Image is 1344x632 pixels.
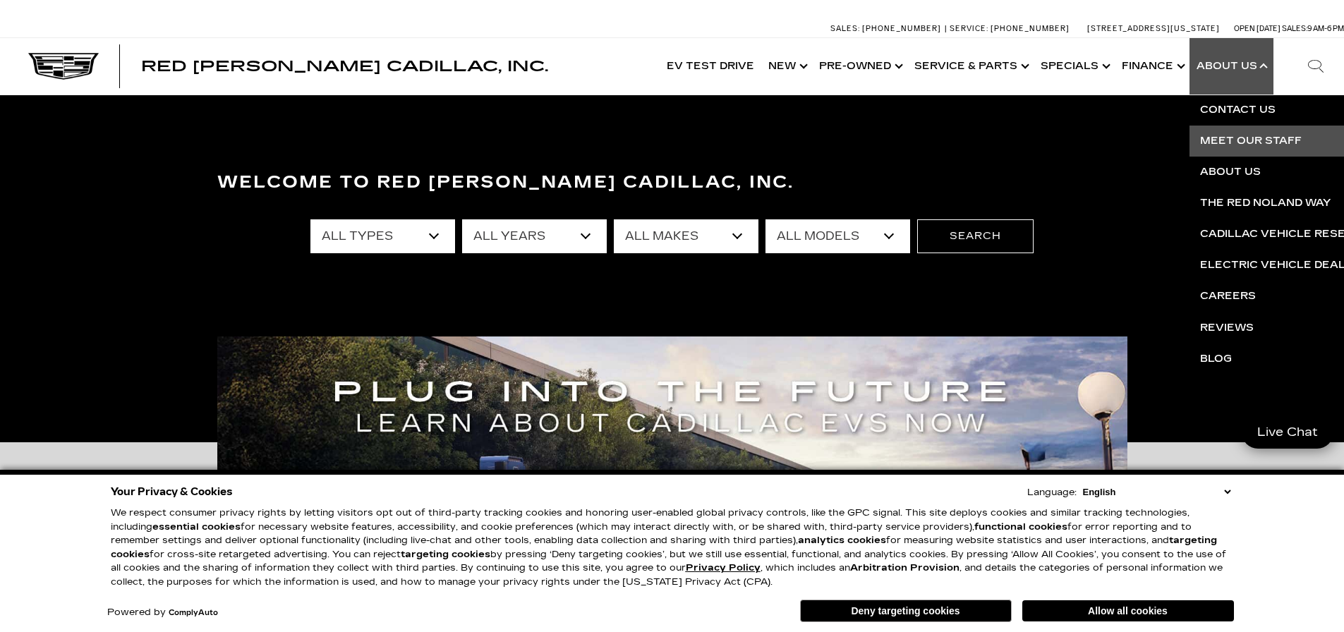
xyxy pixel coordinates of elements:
[850,562,959,573] strong: Arbitration Provision
[862,24,941,33] span: [PHONE_NUMBER]
[462,219,607,253] select: Filter by year
[1250,424,1325,440] span: Live Chat
[310,219,455,253] select: Filter by type
[1189,38,1273,95] a: About Us
[1242,415,1333,449] a: Live Chat
[141,58,548,75] span: Red [PERSON_NAME] Cadillac, Inc.
[1034,38,1115,95] a: Specials
[1234,24,1281,33] span: Open [DATE]
[28,53,99,80] img: Cadillac Dark Logo with Cadillac White Text
[945,25,1073,32] a: Service: [PHONE_NUMBER]
[152,521,241,533] strong: essential cookies
[830,25,945,32] a: Sales: [PHONE_NUMBER]
[169,609,218,617] a: ComplyAuto
[141,59,548,73] a: Red [PERSON_NAME] Cadillac, Inc.
[1115,38,1189,95] a: Finance
[1027,488,1077,497] div: Language:
[1282,24,1307,33] span: Sales:
[111,535,1217,560] strong: targeting cookies
[1087,24,1220,33] a: [STREET_ADDRESS][US_STATE]
[991,24,1070,33] span: [PHONE_NUMBER]
[798,535,886,546] strong: analytics cookies
[812,38,907,95] a: Pre-Owned
[107,608,218,617] div: Powered by
[1022,600,1234,621] button: Allow all cookies
[111,482,233,502] span: Your Privacy & Cookies
[1079,485,1234,499] select: Language Select
[917,219,1034,253] button: Search
[761,38,812,95] a: New
[686,562,761,573] a: Privacy Policy
[1307,24,1344,33] span: 9 AM-6 PM
[800,600,1012,622] button: Deny targeting cookies
[974,521,1067,533] strong: functional cookies
[401,549,490,560] strong: targeting cookies
[907,38,1034,95] a: Service & Parts
[830,24,860,33] span: Sales:
[660,38,761,95] a: EV Test Drive
[765,219,910,253] select: Filter by model
[614,219,758,253] select: Filter by make
[950,24,988,33] span: Service:
[217,169,1127,197] h3: Welcome to Red [PERSON_NAME] Cadillac, Inc.
[111,506,1234,589] p: We respect consumer privacy rights by letting visitors opt out of third-party tracking cookies an...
